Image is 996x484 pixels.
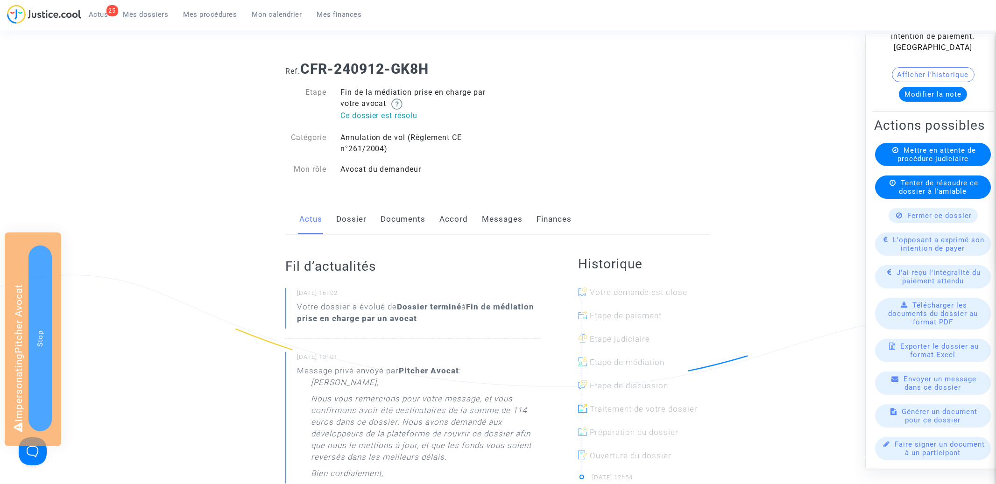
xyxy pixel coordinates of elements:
[311,377,379,393] p: [PERSON_NAME],
[578,256,711,272] h2: Historique
[278,164,333,175] div: Mon rôle
[310,7,369,21] a: Mes finances
[908,211,972,220] span: Fermer ce dossier
[897,146,976,163] span: Mettre en attente de procédure judiciaire
[482,204,523,235] a: Messages
[278,87,333,123] div: Etape
[297,302,534,323] b: Fin de médiation prise en charge par un avocat
[899,87,967,102] button: Modifier la note
[7,5,81,24] img: jc-logo.svg
[902,407,978,424] span: Générer un document pour ce dossier
[106,5,118,16] div: 25
[336,204,367,235] a: Dossier
[19,437,47,465] iframe: Help Scout Beacon - Open
[5,232,61,446] div: Impersonating
[340,110,491,121] p: Ce dossier est résolu
[176,7,245,21] a: Mes procédures
[333,132,498,154] div: Annulation de vol (Règlement CE n°261/2004)
[317,10,362,19] span: Mes finances
[537,204,572,235] a: Finances
[892,67,975,82] button: Afficher l'historique
[874,117,992,133] h2: Actions possibles
[901,342,979,359] span: Exporter le dossier au format Excel
[897,268,981,285] span: J'ai reçu l'intégralité du paiement attendu
[116,7,176,21] a: Mes dossiers
[252,10,302,19] span: Mon calendrier
[381,204,425,235] a: Documents
[399,366,459,375] b: Pitcher Avocat
[297,289,541,301] small: [DATE] 16h02
[590,288,687,297] span: Votre demande est close
[333,87,498,123] div: Fin de la médiation prise en charge par votre avocat
[28,246,52,431] button: Stop
[81,7,116,21] a: 25Actus
[123,10,169,19] span: Mes dossiers
[893,236,985,253] span: L'opposant a exprimé son intention de payer
[285,258,541,274] h2: Fil d’actualités
[245,7,310,21] a: Mon calendrier
[311,393,541,468] p: Nous vous remercions pour votre message, et vous confirmons avoir été destinataires de la somme d...
[397,302,461,311] b: Dossier terminé
[297,301,541,324] div: Votre dossier a évolué de à
[285,67,300,76] span: Ref.
[278,132,333,154] div: Catégorie
[333,164,498,175] div: Avocat du demandeur
[297,353,541,365] small: [DATE] 13h01
[888,301,978,326] span: Télécharger les documents du dossier au format PDF
[184,10,237,19] span: Mes procédures
[895,440,985,457] span: Faire signer un document à un participant
[904,375,977,392] span: Envoyer un message dans ce dossier
[300,61,429,77] b: CFR-240912-GK8H
[391,98,403,110] img: help.svg
[899,179,979,196] span: Tenter de résoudre ce dossier à l'amiable
[439,204,468,235] a: Accord
[36,330,44,346] span: Stop
[89,10,108,19] span: Actus
[299,204,322,235] a: Actus
[311,468,383,484] p: Bien cordialement,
